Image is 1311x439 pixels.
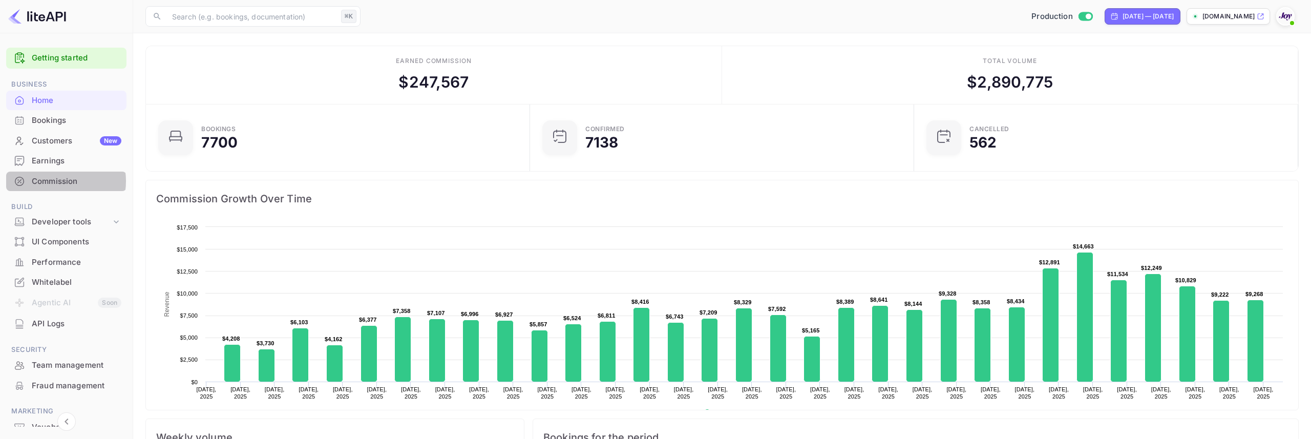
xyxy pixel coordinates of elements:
text: [DATE], 2025 [742,386,762,400]
text: $12,249 [1141,265,1162,271]
a: API Logs [6,314,126,333]
div: UI Components [32,236,121,248]
text: $12,891 [1039,259,1060,265]
text: $2,500 [180,357,198,363]
div: Total volume [983,56,1038,66]
text: $5,857 [530,321,547,327]
div: $ 2,890,775 [967,71,1053,94]
img: LiteAPI logo [8,8,66,25]
div: ⌘K [341,10,356,23]
text: [DATE], 2025 [946,386,966,400]
text: $8,329 [734,299,752,305]
text: [DATE], 2025 [878,386,898,400]
div: Developer tools [6,213,126,231]
a: UI Components [6,232,126,251]
div: Confirmed [585,126,625,132]
text: [DATE], 2025 [503,386,523,400]
text: $4,162 [325,336,343,342]
div: Bookings [32,115,121,127]
a: Bookings [6,111,126,130]
text: $9,328 [939,290,957,297]
div: Vouchers [32,422,121,433]
text: Revenue [714,409,740,416]
span: Build [6,201,126,213]
span: Commission Growth Over Time [156,191,1288,207]
a: Earnings [6,151,126,170]
div: Bookings [201,126,236,132]
a: CustomersNew [6,131,126,150]
div: Switch to Sandbox mode [1027,11,1096,23]
text: $6,743 [666,313,684,320]
div: 562 [969,135,997,150]
text: $6,927 [495,311,513,318]
text: $8,358 [972,299,990,305]
text: $7,500 [180,312,198,319]
div: Customers [32,135,121,147]
div: Whitelabel [6,273,126,292]
text: [DATE], 2025 [606,386,626,400]
text: [DATE], 2025 [537,386,557,400]
text: [DATE], 2025 [1015,386,1035,400]
text: $14,663 [1073,243,1094,249]
text: [DATE], 2025 [708,386,728,400]
text: [DATE], 2025 [1151,386,1171,400]
a: Whitelabel [6,273,126,291]
text: $0 [191,379,198,385]
a: Fraud management [6,376,126,395]
text: [DATE], 2025 [1083,386,1103,400]
input: Search (e.g. bookings, documentation) [166,6,337,27]
div: Earned commission [396,56,472,66]
img: With Joy [1277,8,1294,25]
text: $8,641 [870,297,888,303]
text: [DATE], 2025 [572,386,591,400]
div: Bookings [6,111,126,131]
text: [DATE], 2025 [776,386,796,400]
text: $8,434 [1007,298,1025,304]
div: UI Components [6,232,126,252]
text: $10,829 [1175,277,1196,283]
div: Click to change the date range period [1105,8,1180,25]
text: $4,208 [222,336,240,342]
text: [DATE], 2025 [265,386,285,400]
div: 7700 [201,135,238,150]
text: [DATE], 2025 [333,386,353,400]
text: $15,000 [177,246,198,253]
text: $8,416 [631,299,649,305]
text: [DATE], 2025 [367,386,387,400]
text: $5,165 [802,327,820,333]
a: Home [6,91,126,110]
div: Commission [6,172,126,192]
div: Team management [6,356,126,375]
text: [DATE], 2025 [844,386,864,400]
text: $7,107 [427,310,445,316]
text: $7,358 [393,308,411,314]
text: [DATE], 2025 [1049,386,1069,400]
text: $8,389 [836,299,854,305]
text: $7,592 [768,306,786,312]
div: Whitelabel [32,277,121,288]
span: Security [6,344,126,356]
text: $8,144 [904,301,922,307]
div: Earnings [32,155,121,167]
text: $5,000 [180,335,198,341]
text: $17,500 [177,224,198,231]
span: Marketing [6,406,126,417]
div: Fraud management [32,380,121,392]
text: $6,996 [461,311,479,317]
div: CustomersNew [6,131,126,151]
text: $6,103 [290,319,308,325]
text: $7,209 [700,309,717,316]
div: Fraud management [6,376,126,396]
a: Getting started [32,52,121,64]
div: Home [32,95,121,107]
text: [DATE], 2025 [299,386,319,400]
text: [DATE], 2025 [640,386,660,400]
text: [DATE], 2025 [913,386,933,400]
text: $9,222 [1211,291,1229,298]
div: Earnings [6,151,126,171]
div: Performance [32,257,121,268]
a: Team management [6,356,126,374]
div: $ 247,567 [398,71,469,94]
text: $12,500 [177,268,198,275]
text: [DATE], 2025 [981,386,1001,400]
